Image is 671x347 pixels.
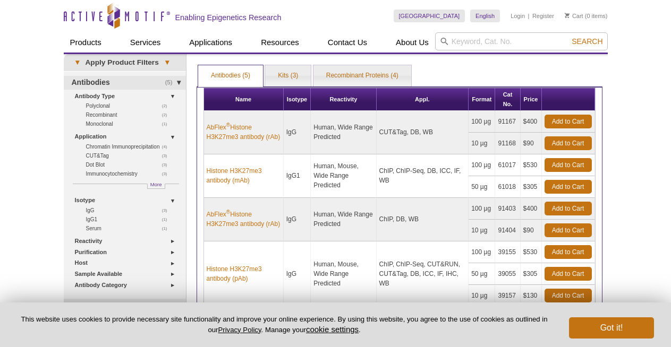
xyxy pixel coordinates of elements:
td: IgG1 [284,154,311,198]
td: ChIP, ChIP-Seq, DB, ICC, IF, WB [377,154,469,198]
a: Isotype [75,195,180,206]
td: 100 µg [469,198,495,220]
a: Add to Cart [545,180,592,194]
td: IgG [284,198,311,241]
a: Host [75,257,180,268]
sup: ® [226,209,230,215]
td: $530 [521,154,542,176]
span: (2) [162,101,173,110]
td: IgG [284,241,311,307]
td: Human, Mouse, Wide Range Predicted [311,241,376,307]
td: ChIP, ChIP-Seq, CUT&RUN, CUT&Tag, DB, ICC, IF, IHC, WB [377,241,469,307]
td: IgG [284,111,311,154]
span: ▾ [69,58,86,67]
td: 91168 [495,133,520,154]
img: Your Cart [565,13,570,18]
a: Add to Cart [545,158,592,172]
span: (2) [162,110,173,119]
a: Applications [183,32,239,53]
a: Application [75,131,180,142]
span: (3) [162,160,173,169]
sup: ® [226,122,230,128]
a: Antibodies (5) [198,65,263,86]
a: (3)Dot Blot [86,160,173,169]
td: $400 [521,198,542,220]
a: About Us [389,32,435,53]
a: Products [64,32,108,53]
a: Add to Cart [545,223,592,237]
a: Purification [75,247,180,258]
td: 91404 [495,220,520,241]
a: Sample Available [75,268,180,280]
td: 100 µg [469,154,495,176]
a: Add to Cart [545,245,592,259]
td: $305 [521,176,542,198]
td: 39155 [495,241,520,263]
a: Add to Cart [545,289,592,302]
a: [GEOGRAPHIC_DATA] [394,10,465,22]
a: Histone H3K27me3 antibody (pAb) [207,264,281,283]
a: Services [124,32,167,53]
span: (3) [162,206,173,215]
th: Appl. [377,88,469,111]
td: Human, Mouse, Wide Range Predicted [311,154,376,198]
a: (2)Recombinant [86,110,173,119]
a: Privacy Policy [218,326,261,334]
a: English [470,10,500,22]
td: 100 µg [469,111,495,133]
td: 100 µg [469,241,495,263]
th: Name [204,88,284,111]
a: Contact Us [321,32,373,53]
td: 91403 [495,198,520,220]
td: 61017 [495,154,520,176]
li: | [528,10,530,22]
input: Keyword, Cat. No. [435,32,608,50]
th: Isotype [284,88,311,111]
p: This website uses cookies to provide necessary site functionality and improve your online experie... [17,315,551,335]
li: (0 items) [565,10,608,22]
span: Search [572,37,602,46]
th: Reactivity [311,88,376,111]
h2: Enabling Epigenetics Research [175,13,282,22]
a: Kits (3) [265,65,311,86]
a: Add to Cart [545,267,592,281]
span: (4) [162,142,173,151]
span: (3) [162,151,173,160]
a: (4)Chromatin Immunoprecipitation [86,142,173,151]
button: Search [568,37,606,46]
th: Format [469,88,495,111]
span: (5) [165,76,179,90]
td: $90 [521,220,542,241]
span: (1) [162,119,173,128]
td: 91167 [495,111,520,133]
a: (5)Antibodies [64,76,186,90]
th: Cat No. [495,88,520,111]
a: Resources [254,32,305,53]
a: Cart [565,12,583,20]
a: (2)Polyclonal [86,101,173,110]
td: $530 [521,241,542,263]
td: 10 µg [469,220,495,241]
a: Add to Cart [545,202,592,215]
a: AbFlex®Histone H3K27me3 antibody (rAb) [207,123,281,142]
td: ChIP, DB, WB [377,198,469,241]
a: (3)CUT&Tag [86,151,173,160]
td: $90 [521,133,542,154]
a: Reactivity [75,236,180,247]
span: (1) [162,224,173,233]
span: ▾ [159,58,175,67]
span: (3) [162,169,173,178]
a: Add to Cart [545,115,592,128]
a: Antibody Category [75,280,180,291]
a: More [147,184,165,189]
td: $130 [521,285,542,307]
a: (1)Serum [86,224,173,233]
td: 61018 [495,176,520,198]
a: (1)IgG1 [86,215,173,224]
a: AbFlex®Histone H3K27me3 antibody (rAb) [207,210,281,229]
a: (1)Monoclonal [86,119,173,128]
td: 39157 [495,285,520,307]
td: $400 [521,111,542,133]
td: 10 µg [469,285,495,307]
button: Got it! [569,317,654,339]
